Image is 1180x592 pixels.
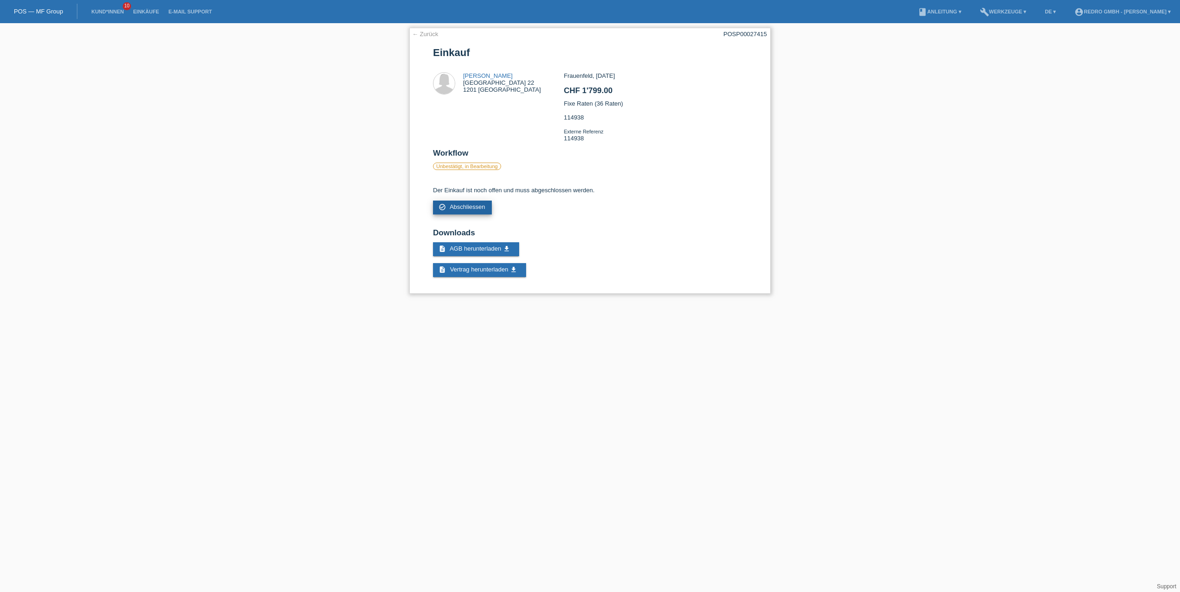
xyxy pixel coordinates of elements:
[433,47,747,58] h1: Einkauf
[433,228,747,242] h2: Downloads
[123,2,131,10] span: 10
[564,86,747,100] h2: CHF 1'799.00
[975,9,1031,14] a: buildWerkzeuge ▾
[439,245,446,252] i: description
[433,242,519,256] a: description AGB herunterladen get_app
[918,7,927,17] i: book
[128,9,163,14] a: Einkäufe
[564,72,747,149] div: Frauenfeld, [DATE] Fixe Raten (36 Raten) 114938 114938
[1157,583,1176,590] a: Support
[433,263,526,277] a: description Vertrag herunterladen get_app
[450,203,485,210] span: Abschliessen
[412,31,438,38] a: ← Zurück
[164,9,217,14] a: E-Mail Support
[1070,9,1175,14] a: account_circleRedro GmbH - [PERSON_NAME] ▾
[463,72,513,79] a: [PERSON_NAME]
[463,72,541,93] div: [GEOGRAPHIC_DATA] 22 1201 [GEOGRAPHIC_DATA]
[439,203,446,211] i: check_circle_outline
[723,31,767,38] div: POSP00027415
[87,9,128,14] a: Kund*innen
[510,266,517,273] i: get_app
[439,266,446,273] i: description
[980,7,989,17] i: build
[433,149,747,163] h2: Workflow
[450,245,501,252] span: AGB herunterladen
[450,266,508,273] span: Vertrag herunterladen
[503,245,510,252] i: get_app
[433,187,747,194] p: Der Einkauf ist noch offen und muss abgeschlossen werden.
[913,9,966,14] a: bookAnleitung ▾
[1040,9,1061,14] a: DE ▾
[564,129,603,134] span: Externe Referenz
[14,8,63,15] a: POS — MF Group
[433,201,492,214] a: check_circle_outline Abschliessen
[1074,7,1084,17] i: account_circle
[433,163,501,170] label: Unbestätigt, in Bearbeitung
